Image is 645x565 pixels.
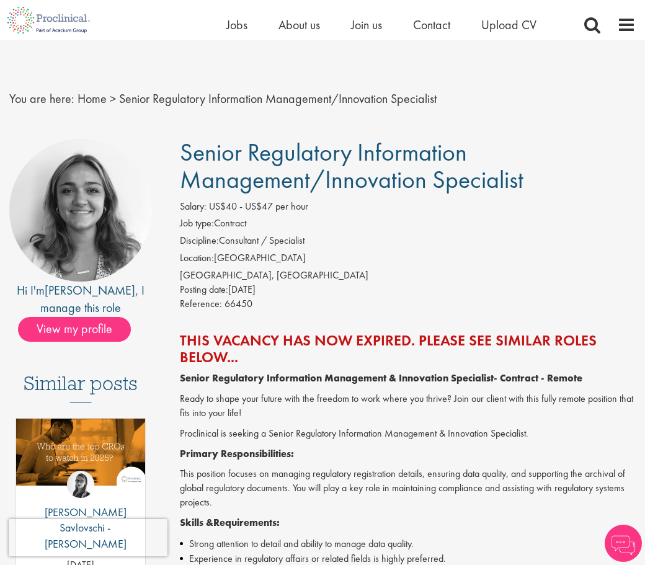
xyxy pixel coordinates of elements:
[605,525,642,562] img: Chatbot
[18,319,143,336] a: View my profile
[180,467,636,510] p: This position focuses on managing regulatory registration details, ensuring data quality, and sup...
[180,371,494,385] strong: Senior Regulatory Information Management & Innovation Specialist
[16,419,145,528] a: Link to a post
[9,91,74,107] span: You are here:
[180,234,219,248] label: Discipline:
[180,516,213,529] strong: Skills &
[180,200,207,214] label: Salary:
[16,504,145,552] p: [PERSON_NAME] Savlovschi - [PERSON_NAME]
[180,251,636,269] li: [GEOGRAPHIC_DATA]
[213,516,280,529] strong: Requirements:
[18,317,131,342] span: View my profile
[45,282,135,298] a: [PERSON_NAME]
[180,251,214,265] label: Location:
[180,269,636,283] div: [GEOGRAPHIC_DATA], [GEOGRAPHIC_DATA]
[180,216,636,234] li: Contract
[180,392,636,420] p: Ready to shape your future with the freedom to work where you thrive? Join our client with this f...
[9,282,152,317] div: Hi I'm , I manage this role
[24,373,138,403] h3: Similar posts
[78,91,107,107] a: breadcrumb link
[67,471,94,498] img: Theodora Savlovschi - Wicks
[180,136,523,195] span: Senior Regulatory Information Management/Innovation Specialist
[119,91,437,107] span: Senior Regulatory Information Management/Innovation Specialist
[16,471,145,558] a: Theodora Savlovschi - Wicks [PERSON_NAME] Savlovschi - [PERSON_NAME]
[180,332,636,365] h2: This vacancy has now expired. Please see similar roles below...
[180,297,222,311] label: Reference:
[481,17,536,33] a: Upload CV
[9,519,167,556] iframe: reCAPTCHA
[16,419,145,486] img: Top 10 CROs 2025 | Proclinical
[413,17,450,33] a: Contact
[180,536,636,551] li: Strong attention to detail and ability to manage data quality.
[278,17,320,33] a: About us
[9,139,152,282] img: imeage of recruiter Jackie Cerchio
[180,427,636,441] p: Proclinical is seeking a Senior Regulatory Information Management & Innovation Specialist.
[180,283,636,297] div: [DATE]
[110,91,116,107] span: >
[180,283,228,296] span: Posting date:
[180,216,214,231] label: Job type:
[209,200,308,213] span: US$40 - US$47 per hour
[225,297,252,310] span: 66450
[351,17,382,33] a: Join us
[494,371,582,385] strong: - Contract - Remote
[180,447,294,460] strong: Primary Responsibilities:
[226,17,247,33] a: Jobs
[180,234,636,251] li: Consultant / Specialist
